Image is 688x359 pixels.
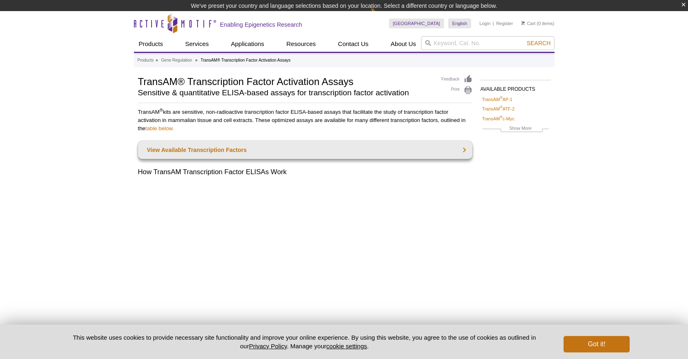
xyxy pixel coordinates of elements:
[145,125,174,131] a: table below.
[493,18,494,28] li: |
[138,89,433,97] h2: Sensitive & quantitative ELISA-based assays for transcription factor activation
[138,75,433,87] h1: TransAM® Transcription Factor Activation Assays
[161,57,192,64] a: Gene Regulation
[370,6,392,25] img: Change Here
[220,21,302,28] h2: Enabling Epigenetics Research
[482,105,515,113] a: TransAM®ATF-2
[201,58,291,62] li: TransAM® Transcription Factor Activation Assays
[448,18,471,28] a: English
[500,106,503,110] sup: ®
[180,36,214,52] a: Services
[156,58,158,62] li: »
[59,333,550,350] p: This website uses cookies to provide necessary site functionality and improve your online experie...
[521,21,525,25] img: Your Cart
[138,141,472,159] a: View Available Transcription Factors
[160,108,163,113] sup: ®
[281,36,321,52] a: Resources
[134,36,168,52] a: Products
[138,167,472,177] h2: How TransAM Transcription Factor ELISAs Work
[421,36,555,50] input: Keyword, Cat. No.
[249,343,287,350] a: Privacy Policy
[481,80,550,94] h2: AVAILABLE PRODUCTS
[333,36,373,52] a: Contact Us
[564,336,629,352] button: Got it!
[442,86,472,95] a: Print
[482,124,549,134] a: Show More
[389,18,444,28] a: [GEOGRAPHIC_DATA]
[521,18,555,28] li: (0 items)
[527,40,550,46] span: Search
[195,58,198,62] li: »
[500,96,503,100] sup: ®
[138,57,154,64] a: Products
[442,75,472,84] a: Feedback
[524,39,553,47] button: Search
[496,21,513,26] a: Register
[226,36,269,52] a: Applications
[521,21,536,26] a: Cart
[500,115,503,119] sup: ®
[386,36,421,52] a: About Us
[482,96,513,103] a: TransAM®AP-1
[326,343,367,350] button: cookie settings
[479,21,490,26] a: Login
[482,115,515,122] a: TransAM®c-Myc
[138,108,472,133] p: TransAM kits are sensitive, non-radioactive transcription factor ELISA-based assays that facilita...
